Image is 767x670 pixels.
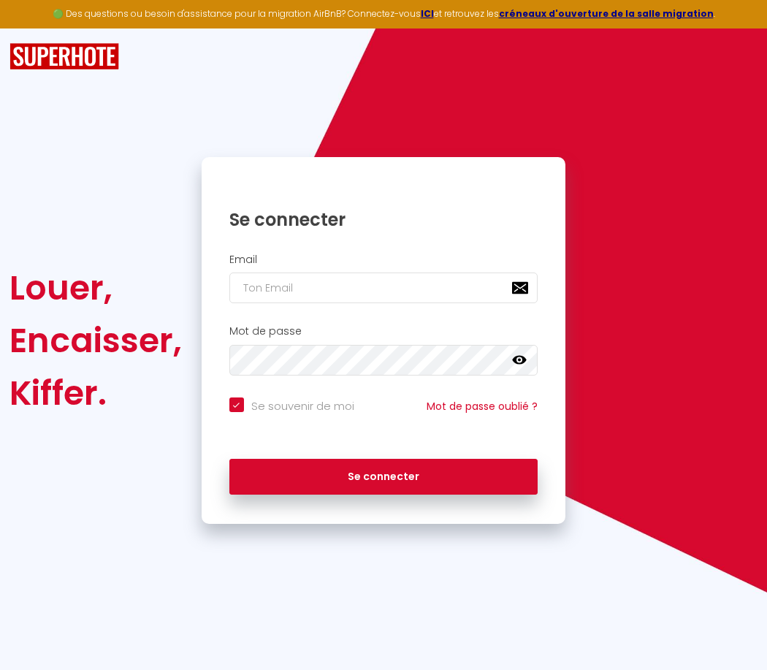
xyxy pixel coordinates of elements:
button: Se connecter [229,459,538,495]
div: Kiffer. [9,367,182,419]
a: ICI [421,7,434,20]
h2: Email [229,254,538,266]
h1: Se connecter [229,208,538,231]
img: SuperHote logo [9,43,119,70]
div: Louer, [9,262,182,314]
div: Encaisser, [9,314,182,367]
a: Mot de passe oublié ? [427,399,538,414]
a: créneaux d'ouverture de la salle migration [499,7,714,20]
h2: Mot de passe [229,325,538,338]
input: Ton Email [229,273,538,303]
